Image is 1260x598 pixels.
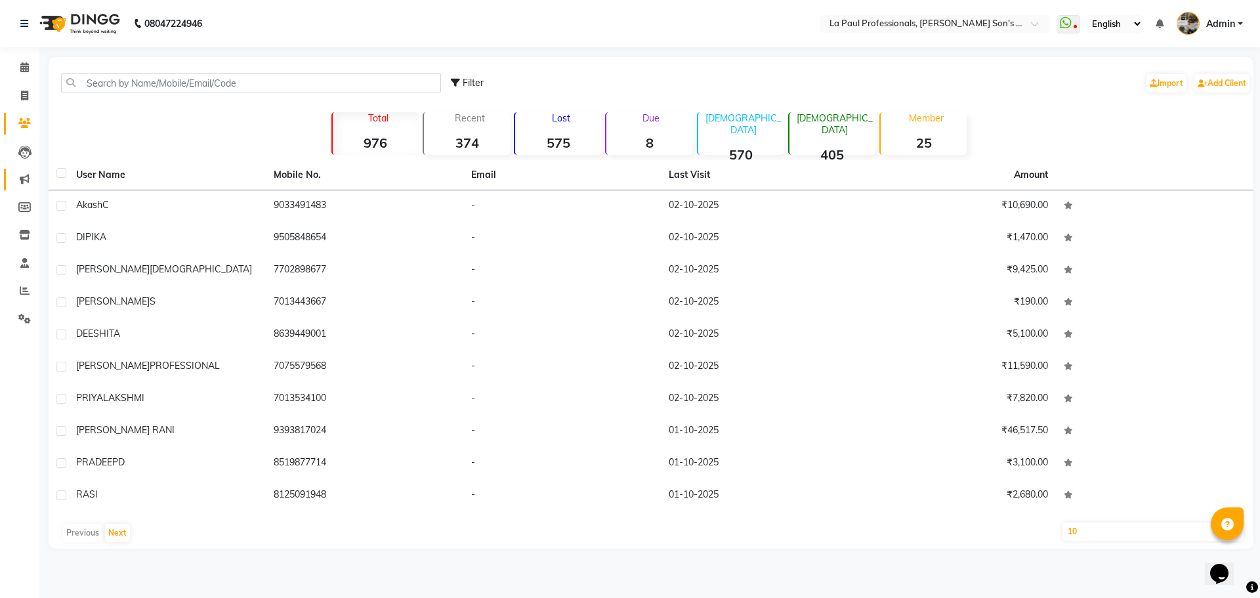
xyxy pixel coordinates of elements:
td: 02-10-2025 [661,351,858,383]
td: ₹11,590.00 [858,351,1056,383]
td: ₹46,517.50 [858,416,1056,448]
td: ₹9,425.00 [858,255,1056,287]
td: 7013534100 [266,383,463,416]
span: DIPIKA [76,231,106,243]
span: S [150,295,156,307]
td: - [463,480,661,512]
td: ₹2,680.00 [858,480,1056,512]
strong: 374 [424,135,510,151]
p: Recent [429,112,510,124]
td: - [463,448,661,480]
td: - [463,287,661,319]
span: Admin [1206,17,1235,31]
img: logo [33,5,123,42]
td: 9033491483 [266,190,463,223]
p: Total [338,112,419,124]
td: - [463,190,661,223]
p: Lost [520,112,601,124]
th: Email [463,160,661,190]
span: PRIYA [76,392,103,404]
th: Amount [1006,160,1056,190]
span: [PERSON_NAME] [76,295,150,307]
p: [DEMOGRAPHIC_DATA] [795,112,875,136]
span: [PERSON_NAME] [76,263,150,275]
th: User Name [68,160,266,190]
span: LAKSHMI [103,392,144,404]
td: 01-10-2025 [661,416,858,448]
span: Filter [463,77,484,89]
th: Mobile No. [266,160,463,190]
a: Import [1146,74,1186,93]
td: 9393817024 [266,416,463,448]
span: DEESHITA [76,328,120,339]
td: 02-10-2025 [661,383,858,416]
td: ₹1,470.00 [858,223,1056,255]
td: - [463,255,661,287]
span: RASI [76,488,98,500]
p: Due [609,112,692,124]
span: Akash [76,199,102,211]
strong: 570 [698,146,784,163]
td: 02-10-2025 [661,319,858,351]
td: 8519877714 [266,448,463,480]
span: [DEMOGRAPHIC_DATA] [150,263,252,275]
td: 8639449001 [266,319,463,351]
span: D [118,456,125,468]
td: - [463,416,661,448]
p: [DEMOGRAPHIC_DATA] [703,112,784,136]
td: ₹7,820.00 [858,383,1056,416]
button: Next [105,524,130,542]
strong: 405 [789,146,875,163]
td: 01-10-2025 [661,480,858,512]
img: Admin [1177,12,1200,35]
td: - [463,351,661,383]
span: PRADEEP [76,456,118,468]
td: 7013443667 [266,287,463,319]
strong: 25 [881,135,967,151]
td: - [463,223,661,255]
a: Add Client [1194,74,1249,93]
td: 01-10-2025 [661,448,858,480]
th: Last Visit [661,160,858,190]
td: 02-10-2025 [661,190,858,223]
strong: 8 [606,135,692,151]
strong: 976 [333,135,419,151]
td: 02-10-2025 [661,223,858,255]
span: [PERSON_NAME] [76,360,150,372]
td: 9505848654 [266,223,463,255]
td: ₹190.00 [858,287,1056,319]
td: ₹5,100.00 [858,319,1056,351]
td: ₹3,100.00 [858,448,1056,480]
span: PROFESSIONAL [150,360,220,372]
p: Member [886,112,967,124]
td: - [463,319,661,351]
input: Search by Name/Mobile/Email/Code [61,73,441,93]
td: 02-10-2025 [661,255,858,287]
td: 7702898677 [266,255,463,287]
td: 7075579568 [266,351,463,383]
td: 02-10-2025 [661,287,858,319]
td: - [463,383,661,416]
strong: 575 [515,135,601,151]
span: [PERSON_NAME] RANI [76,424,175,436]
iframe: chat widget [1205,545,1247,585]
td: 8125091948 [266,480,463,512]
b: 08047224946 [144,5,202,42]
span: C [102,199,109,211]
td: ₹10,690.00 [858,190,1056,223]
